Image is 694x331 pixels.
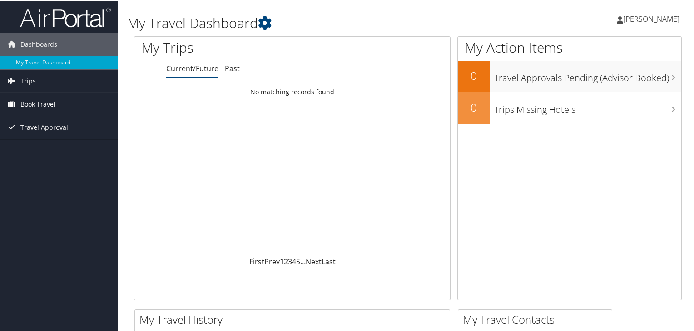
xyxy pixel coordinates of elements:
[166,63,218,73] a: Current/Future
[458,60,681,92] a: 0Travel Approvals Pending (Advisor Booked)
[494,98,681,115] h3: Trips Missing Hotels
[322,256,336,266] a: Last
[458,99,490,114] h2: 0
[494,66,681,83] h3: Travel Approvals Pending (Advisor Booked)
[141,37,312,56] h1: My Trips
[617,5,689,32] a: [PERSON_NAME]
[296,256,300,266] a: 5
[264,256,280,266] a: Prev
[20,92,55,115] span: Book Travel
[280,256,284,266] a: 1
[458,67,490,83] h2: 0
[20,6,111,27] img: airportal-logo.png
[20,69,36,92] span: Trips
[139,311,450,326] h2: My Travel History
[284,256,288,266] a: 2
[225,63,240,73] a: Past
[292,256,296,266] a: 4
[20,32,57,55] span: Dashboards
[127,13,501,32] h1: My Travel Dashboard
[623,13,679,23] span: [PERSON_NAME]
[463,311,612,326] h2: My Travel Contacts
[20,115,68,138] span: Travel Approval
[458,92,681,123] a: 0Trips Missing Hotels
[300,256,306,266] span: …
[306,256,322,266] a: Next
[458,37,681,56] h1: My Action Items
[249,256,264,266] a: First
[288,256,292,266] a: 3
[134,83,450,99] td: No matching records found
